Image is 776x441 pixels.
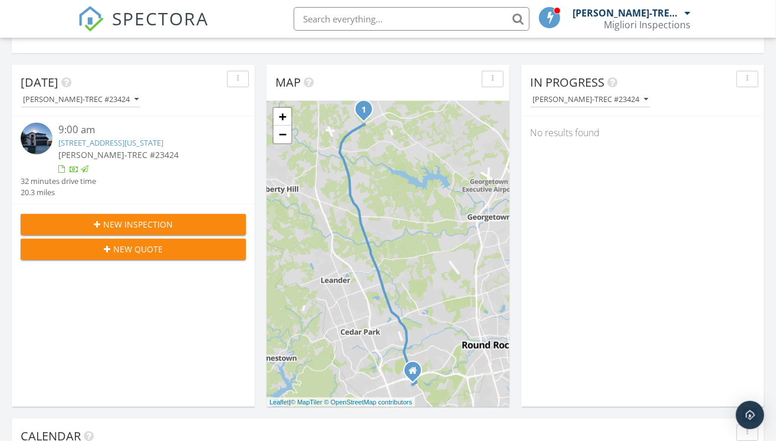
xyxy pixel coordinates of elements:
div: 20.3 miles [21,187,96,198]
div: No results found [521,117,764,149]
div: Migliori Inspections [604,19,690,31]
button: New Quote [21,239,246,260]
div: 32 minutes drive time [21,176,96,187]
span: Map [275,74,301,90]
span: SPECTORA [112,6,209,31]
a: Zoom out [274,126,291,143]
div: 9:00 am [58,123,228,137]
img: 9452081%2Fcover_photos%2F0m33FzXXU6s0at22lvCE%2Fsmall.9452081-1758980706046 [21,123,52,154]
a: © OpenStreetMap contributors [324,399,412,406]
div: [PERSON_NAME]-TREC #23424 [573,7,682,19]
a: [STREET_ADDRESS][US_STATE] [58,137,163,148]
span: New Quote [113,243,163,255]
a: Leaflet [269,399,289,406]
div: 618 watershield cove, Georgetown , Texas 78633 [364,109,371,116]
div: [PERSON_NAME]-TREC #23424 [532,96,648,104]
span: In Progress [530,74,604,90]
span: [DATE] [21,74,58,90]
button: New Inspection [21,214,246,235]
button: [PERSON_NAME]-TREC #23424 [21,92,141,108]
span: New Inspection [103,218,173,231]
a: © MapTiler [291,399,323,406]
a: 9:00 am [STREET_ADDRESS][US_STATE] [PERSON_NAME]-TREC #23424 32 minutes drive time 20.3 miles [21,123,246,198]
div: 9001 Amberglen Blvd, Austin TX 78729 [413,370,420,377]
input: Search everything... [294,7,530,31]
div: [PERSON_NAME]-TREC #23424 [23,96,139,104]
div: Open Intercom Messenger [736,401,764,429]
i: 1 [361,106,366,114]
a: Zoom in [274,108,291,126]
span: [PERSON_NAME]-TREC #23424 [58,149,179,160]
div: | [267,397,415,407]
img: The Best Home Inspection Software - Spectora [78,6,104,32]
button: [PERSON_NAME]-TREC #23424 [530,92,650,108]
a: SPECTORA [78,16,209,41]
